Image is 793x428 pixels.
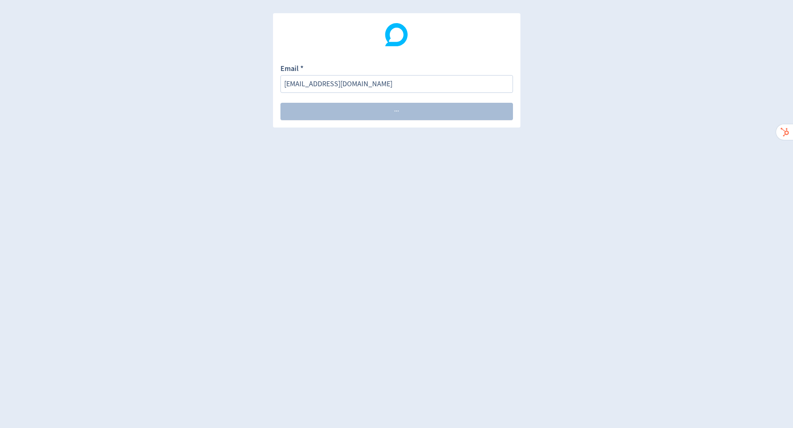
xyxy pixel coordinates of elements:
[397,108,399,115] span: ·
[394,108,396,115] span: ·
[385,23,408,46] img: Digivizer Logo
[280,64,304,75] label: Email *
[280,103,513,120] button: ···
[396,108,397,115] span: ·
